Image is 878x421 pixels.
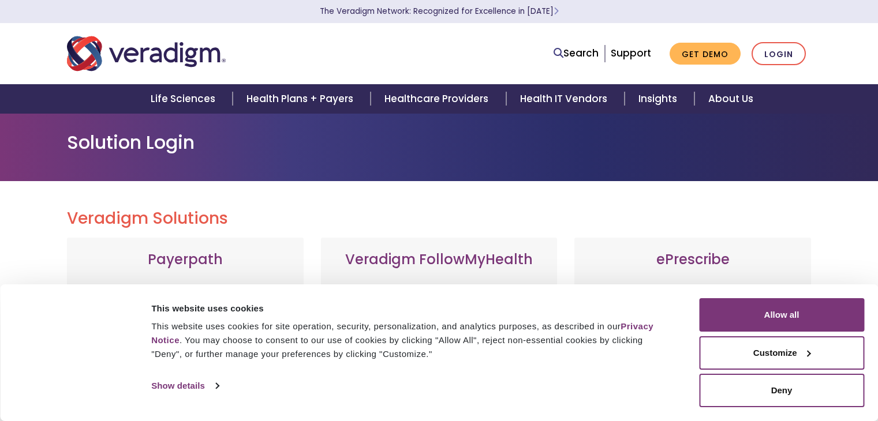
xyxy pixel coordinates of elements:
a: About Us [694,84,767,114]
a: Support [611,46,651,60]
p: Veradigm FollowMyHealth's Mobile Patient Experience enhances patient access via mobile devices, o... [332,282,546,392]
a: Health IT Vendors [506,84,625,114]
a: The Veradigm Network: Recognized for Excellence in [DATE]Learn More [320,6,559,17]
h3: ePrescribe [586,251,799,268]
a: Show details [151,377,218,394]
button: Customize [699,336,864,370]
p: Web-based, user-friendly solutions that help providers and practice administrators enhance revenu... [79,282,292,403]
div: This website uses cookies for site operation, security, personalization, and analytics purposes, ... [151,319,673,361]
h1: Solution Login [67,131,812,153]
img: Veradigm logo [67,35,226,73]
a: Life Sciences [137,84,233,114]
span: Learn More [554,6,559,17]
a: Get Demo [670,43,741,65]
button: Allow all [699,298,864,332]
a: Search [554,46,599,61]
a: Insights [625,84,694,114]
p: A comprehensive solution that simplifies prescribing for healthcare providers with features like ... [586,282,799,403]
h2: Veradigm Solutions [67,209,812,228]
button: Deny [699,374,864,407]
div: This website uses cookies [151,302,673,315]
h3: Payerpath [79,251,292,268]
a: Healthcare Providers [371,84,506,114]
a: Login [752,42,806,66]
a: Health Plans + Payers [233,84,371,114]
h3: Veradigm FollowMyHealth [332,251,546,268]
